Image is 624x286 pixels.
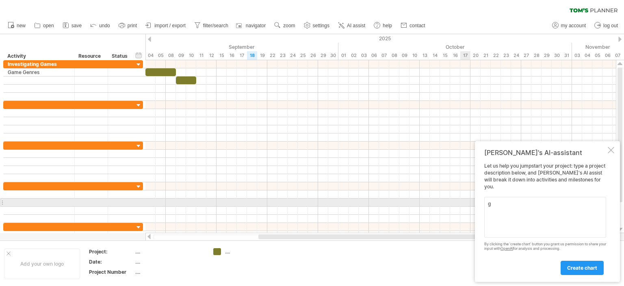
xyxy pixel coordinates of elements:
a: my account [550,20,588,31]
div: .... [135,258,204,265]
a: print [117,20,139,31]
div: Friday, 3 October 2025 [359,51,369,60]
span: contact [409,23,425,28]
div: By clicking the 'create chart' button you grant us permission to share your input with for analys... [484,242,606,251]
a: undo [88,20,113,31]
div: Friday, 24 October 2025 [511,51,521,60]
div: Wednesday, 22 October 2025 [491,51,501,60]
div: .... [135,269,204,275]
div: Monday, 3 November 2025 [572,51,582,60]
a: open [32,20,56,31]
div: October 2025 [338,43,572,51]
div: Wednesday, 10 September 2025 [186,51,196,60]
div: Monday, 29 September 2025 [318,51,328,60]
div: Tuesday, 4 November 2025 [582,51,592,60]
span: my account [561,23,586,28]
span: zoom [283,23,295,28]
span: save [71,23,82,28]
div: Friday, 7 November 2025 [613,51,623,60]
div: Thursday, 16 October 2025 [450,51,460,60]
div: Add your own logo [4,249,80,279]
span: AI assist [347,23,365,28]
div: Activity [7,52,70,60]
span: create chart [567,265,597,271]
div: [PERSON_NAME]'s AI-assistant [484,148,606,157]
div: Tuesday, 9 September 2025 [176,51,186,60]
div: Thursday, 30 October 2025 [552,51,562,60]
div: Tuesday, 30 September 2025 [328,51,338,60]
div: Friday, 5 September 2025 [156,51,166,60]
div: Tuesday, 28 October 2025 [531,51,542,60]
span: navigator [246,23,266,28]
span: open [43,23,54,28]
div: Monday, 20 October 2025 [470,51,481,60]
div: Tuesday, 23 September 2025 [277,51,288,60]
a: navigator [235,20,268,31]
div: Thursday, 2 October 2025 [349,51,359,60]
div: Friday, 17 October 2025 [460,51,470,60]
span: new [17,23,26,28]
div: Project: [89,248,134,255]
a: help [372,20,394,31]
span: settings [313,23,329,28]
div: Thursday, 23 October 2025 [501,51,511,60]
div: Wednesday, 5 November 2025 [592,51,602,60]
div: Thursday, 25 September 2025 [298,51,308,60]
a: settings [302,20,332,31]
div: Monday, 13 October 2025 [420,51,430,60]
div: Monday, 6 October 2025 [369,51,379,60]
div: Friday, 12 September 2025 [206,51,217,60]
div: .... [225,248,269,255]
span: log out [603,23,618,28]
div: Thursday, 6 November 2025 [602,51,613,60]
div: Wednesday, 1 October 2025 [338,51,349,60]
div: Thursday, 11 September 2025 [196,51,206,60]
a: log out [592,20,620,31]
a: create chart [561,261,604,275]
a: zoom [272,20,297,31]
div: Tuesday, 16 September 2025 [227,51,237,60]
div: Status [112,52,130,60]
div: September 2025 [115,43,338,51]
a: contact [399,20,428,31]
a: new [6,20,28,31]
a: save [61,20,84,31]
span: undo [99,23,110,28]
div: Date: [89,258,134,265]
div: Game Genres [8,68,70,76]
div: Thursday, 4 September 2025 [145,51,156,60]
a: filter/search [192,20,231,31]
div: Wednesday, 17 September 2025 [237,51,247,60]
div: Tuesday, 14 October 2025 [430,51,440,60]
div: Monday, 15 September 2025 [217,51,227,60]
div: Friday, 10 October 2025 [409,51,420,60]
div: Friday, 26 September 2025 [308,51,318,60]
div: Resource [78,52,103,60]
div: Thursday, 9 October 2025 [399,51,409,60]
span: import / export [154,23,186,28]
div: Project Number [89,269,134,275]
div: Thursday, 18 September 2025 [247,51,257,60]
a: AI assist [336,20,368,31]
span: help [383,23,392,28]
div: Friday, 19 September 2025 [257,51,267,60]
div: Tuesday, 21 October 2025 [481,51,491,60]
span: print [128,23,137,28]
div: Wednesday, 8 October 2025 [389,51,399,60]
div: Wednesday, 24 September 2025 [288,51,298,60]
div: Wednesday, 29 October 2025 [542,51,552,60]
div: Wednesday, 15 October 2025 [440,51,450,60]
div: Let us help you jumpstart your project: type a project description below, and [PERSON_NAME]'s AI ... [484,163,606,275]
div: Investigating Games [8,60,70,68]
a: import / export [143,20,188,31]
div: Friday, 31 October 2025 [562,51,572,60]
div: Monday, 27 October 2025 [521,51,531,60]
div: Monday, 22 September 2025 [267,51,277,60]
div: Tuesday, 7 October 2025 [379,51,389,60]
a: OpenAI [500,246,513,251]
div: .... [135,248,204,255]
div: Monday, 8 September 2025 [166,51,176,60]
span: filter/search [203,23,228,28]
